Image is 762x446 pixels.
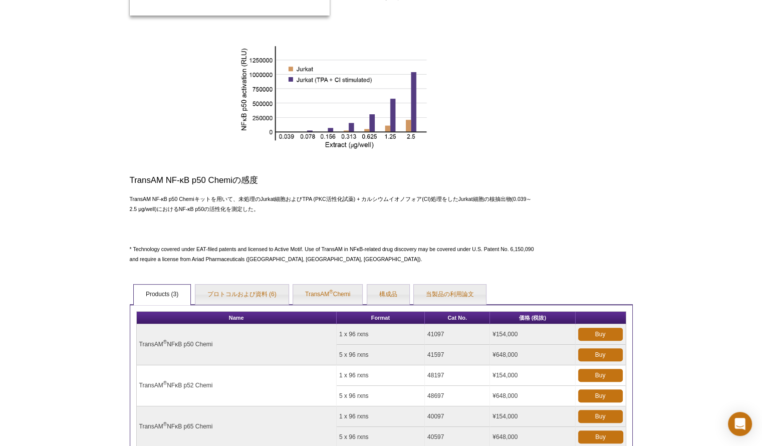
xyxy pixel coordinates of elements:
td: 48697 [425,386,490,406]
span: TransAM NF-κB p50 Chemiキットを用いて、未処理のJurkat細胞およびTPA (PKC活性化試薬) + カルシウムイオノフォア(CI)処理をしたJurkat細胞の核抽出物(... [130,196,532,212]
td: 1 x 96 rxns [337,406,425,427]
div: Open Intercom Messenger [728,412,752,436]
a: 当製品の利用論文 [414,285,486,305]
img: TransAM NFkB p50 Chemi sensitivity [240,46,427,150]
sup: ® [329,289,333,295]
th: Name [137,312,337,324]
td: 40097 [425,406,490,427]
a: プロトコルおよび資料 (6) [195,285,289,305]
td: 48197 [425,365,490,386]
a: Buy [578,389,623,402]
a: Buy [578,410,623,423]
h3: TransAM NF-κB p50 Chemiの感度 [130,174,538,186]
a: Buy [578,328,623,341]
a: Buy [578,430,623,443]
td: ¥154,000 [490,365,575,386]
td: ¥648,000 [490,386,575,406]
sup: ® [163,421,167,427]
span: * Technology covered under EAT-filed patents and licensed to Active Motif. Use of TransAM in NFκB... [130,246,534,262]
td: 5 x 96 rxns [337,386,425,406]
td: TransAM NFκB p50 Chemi [137,324,337,365]
td: 1 x 96 rxns [337,324,425,345]
th: Cat No. [425,312,490,324]
sup: ® [163,339,167,345]
a: Buy [578,369,623,382]
td: ¥648,000 [490,345,575,365]
a: Buy [578,348,623,361]
sup: ® [163,380,167,386]
td: ¥154,000 [490,324,575,345]
a: TransAM®Chemi [293,285,362,305]
td: TransAM NFκB p52 Chemi [137,365,337,406]
td: 1 x 96 rxns [337,365,425,386]
a: Products (3) [134,285,190,305]
th: Format [337,312,425,324]
td: 5 x 96 rxns [337,345,425,365]
th: 価格 (税抜) [490,312,575,324]
a: 構成品 [367,285,409,305]
td: 41597 [425,345,490,365]
td: ¥154,000 [490,406,575,427]
td: 41097 [425,324,490,345]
